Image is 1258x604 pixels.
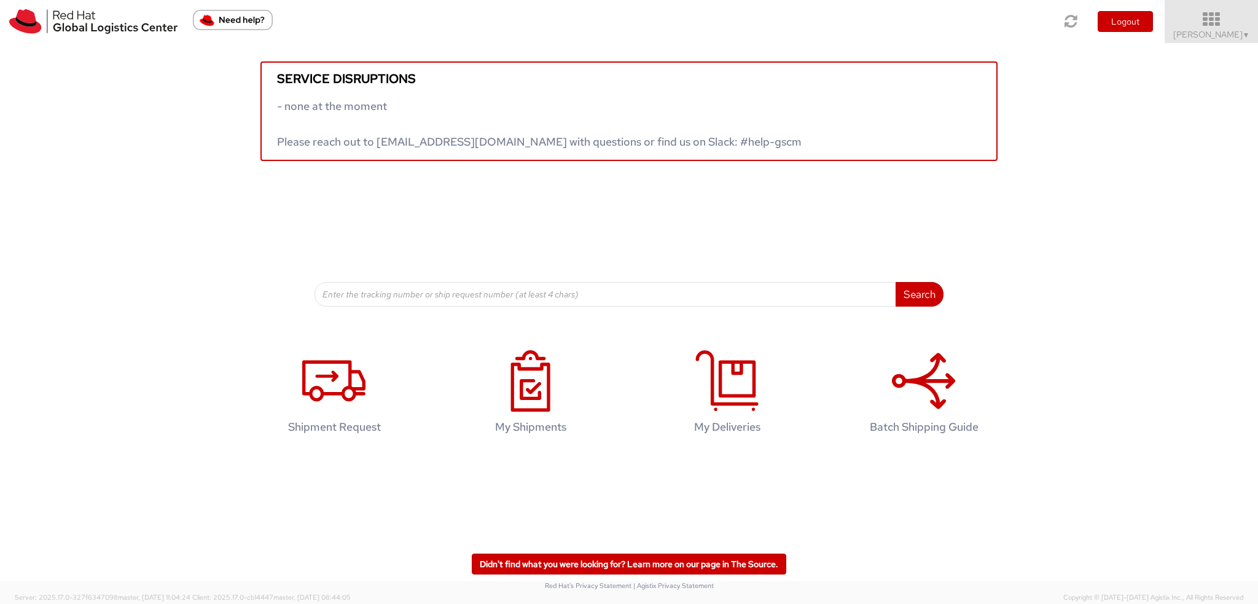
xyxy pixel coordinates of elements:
span: master, [DATE] 08:44:05 [273,593,351,602]
h4: My Deliveries [648,421,807,433]
input: Enter the tracking number or ship request number (at least 4 chars) [314,282,896,307]
a: | Agistix Privacy Statement [633,581,714,590]
h4: My Shipments [451,421,610,433]
span: Server: 2025.17.0-327f6347098 [15,593,190,602]
span: ▼ [1243,30,1250,40]
a: Didn't find what you were looking for? Learn more on our page in The Source. [472,554,786,575]
button: Search [896,282,943,307]
span: master, [DATE] 11:04:24 [118,593,190,602]
a: My Deliveries [635,337,819,452]
h5: Service disruptions [277,72,981,85]
a: My Shipments [439,337,623,452]
span: Copyright © [DATE]-[DATE] Agistix Inc., All Rights Reserved [1063,593,1243,603]
a: Batch Shipping Guide [832,337,1016,452]
a: Red Hat's Privacy Statement [545,581,631,590]
a: Service disruptions - none at the moment Please reach out to [EMAIL_ADDRESS][DOMAIN_NAME] with qu... [260,61,998,161]
h4: Batch Shipping Guide [845,421,1003,433]
img: rh-logistics-00dfa346123c4ec078e1.svg [9,9,178,34]
button: Need help? [193,10,273,30]
span: - none at the moment Please reach out to [EMAIL_ADDRESS][DOMAIN_NAME] with questions or find us o... [277,99,802,149]
button: Logout [1098,11,1153,32]
h4: Shipment Request [255,421,413,433]
a: Shipment Request [242,337,426,452]
span: Client: 2025.17.0-cb14447 [192,593,351,602]
span: [PERSON_NAME] [1173,29,1250,40]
